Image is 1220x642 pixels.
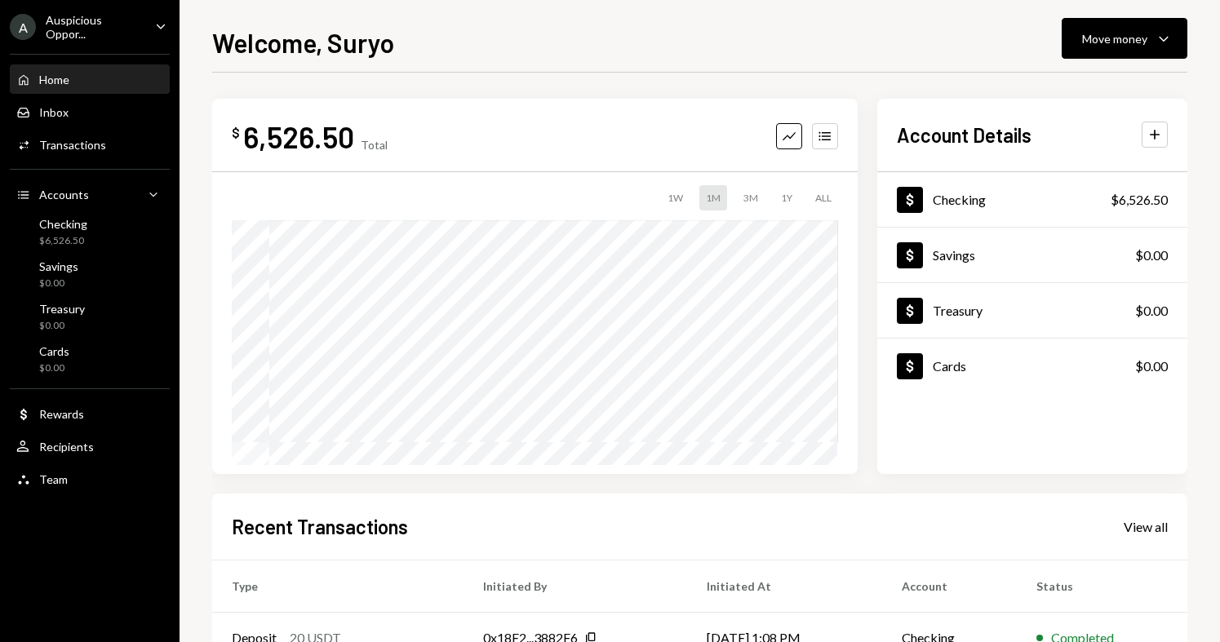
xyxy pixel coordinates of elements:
div: $0.00 [1135,356,1168,376]
div: $0.00 [39,319,85,333]
a: Treasury$0.00 [10,297,170,336]
div: Savings [933,247,975,263]
div: $0.00 [1135,301,1168,321]
a: Inbox [10,97,170,126]
div: Cards [933,358,966,374]
div: Move money [1082,30,1147,47]
div: Team [39,472,68,486]
th: Type [212,560,464,612]
div: Auspicious Oppor... [46,13,142,41]
div: Cards [39,344,69,358]
th: Initiated By [464,560,687,612]
div: Savings [39,259,78,273]
h2: Recent Transactions [232,513,408,540]
div: $0.00 [39,361,69,375]
a: View all [1124,517,1168,535]
th: Status [1017,560,1187,612]
div: View all [1124,519,1168,535]
div: Total [361,138,388,152]
div: Accounts [39,188,89,201]
div: Inbox [39,105,69,119]
a: Home [10,64,170,94]
a: Cards$0.00 [10,339,170,379]
div: ALL [809,185,838,210]
a: Checking$6,526.50 [877,172,1187,227]
a: Accounts [10,179,170,209]
th: Initiated At [687,560,882,612]
button: Move money [1062,18,1187,59]
div: $ [232,125,240,141]
a: Savings$0.00 [877,228,1187,282]
div: 1Y [774,185,799,210]
a: Recipients [10,432,170,461]
div: Rewards [39,407,84,421]
div: Checking [39,217,87,231]
a: Cards$0.00 [877,339,1187,393]
a: Treasury$0.00 [877,283,1187,338]
div: $6,526.50 [39,234,87,248]
div: 3M [737,185,765,210]
a: Checking$6,526.50 [10,212,170,251]
div: Treasury [39,302,85,316]
div: Checking [933,192,986,207]
div: 1W [661,185,690,210]
div: $0.00 [1135,246,1168,265]
a: Team [10,464,170,494]
div: Treasury [933,303,983,318]
a: Rewards [10,399,170,428]
div: Home [39,73,69,86]
div: $0.00 [39,277,78,290]
a: Savings$0.00 [10,255,170,294]
a: Transactions [10,130,170,159]
div: $6,526.50 [1111,190,1168,210]
div: 6,526.50 [243,118,354,155]
div: Recipients [39,440,94,454]
div: Transactions [39,138,106,152]
h1: Welcome, Suryo [212,26,394,59]
div: 1M [699,185,727,210]
h2: Account Details [897,122,1031,148]
div: A [10,14,36,40]
th: Account [882,560,1017,612]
